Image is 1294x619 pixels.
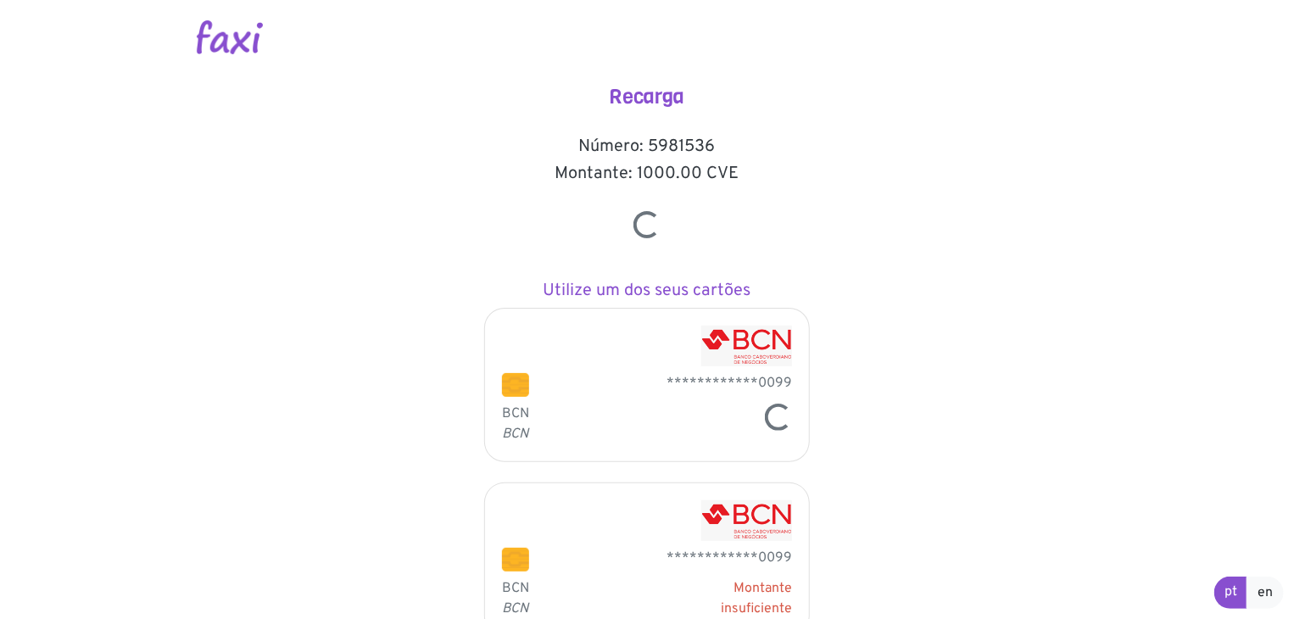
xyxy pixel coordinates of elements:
[1214,577,1247,609] a: pt
[502,600,528,617] i: BCN
[477,281,817,301] h5: Utilize um dos seus cartões
[701,500,792,541] img: BCN - Banco Caboverdiano de Negócios
[660,578,792,619] div: Montante insuficiente
[477,85,817,109] h4: Recarga
[502,580,529,597] span: BCN
[502,548,529,572] img: chip.png
[502,426,528,443] i: BCN
[477,137,817,157] h5: Número: 5981536
[477,164,817,184] h5: Montante: 1000.00 CVE
[1247,577,1284,609] a: en
[502,373,529,397] img: chip.png
[701,326,792,366] img: BCN - Banco Caboverdiano de Negócios
[502,405,529,422] span: BCN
